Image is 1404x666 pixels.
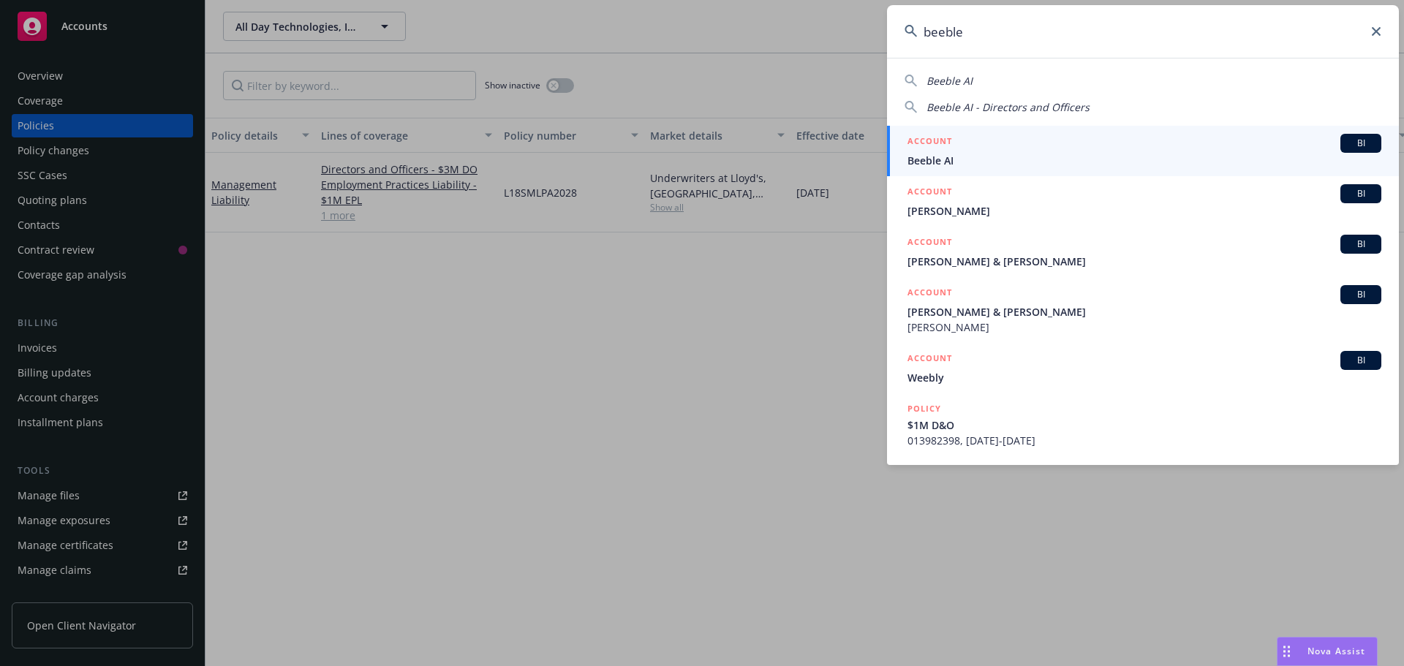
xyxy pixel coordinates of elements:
[1277,637,1296,665] div: Drag to move
[887,5,1399,58] input: Search...
[907,203,1381,219] span: [PERSON_NAME]
[907,153,1381,168] span: Beeble AI
[926,100,1090,114] span: Beeble AI - Directors and Officers
[1346,354,1375,367] span: BI
[907,254,1381,269] span: [PERSON_NAME] & [PERSON_NAME]
[907,134,952,151] h5: ACCOUNT
[887,176,1399,227] a: ACCOUNTBI[PERSON_NAME]
[907,351,952,368] h5: ACCOUNT
[907,401,941,416] h5: POLICY
[907,304,1381,319] span: [PERSON_NAME] & [PERSON_NAME]
[926,74,973,88] span: Beeble AI
[887,126,1399,176] a: ACCOUNTBIBeeble AI
[907,235,952,252] h5: ACCOUNT
[1346,187,1375,200] span: BI
[907,319,1381,335] span: [PERSON_NAME]
[1346,137,1375,150] span: BI
[887,227,1399,277] a: ACCOUNTBI[PERSON_NAME] & [PERSON_NAME]
[907,370,1381,385] span: Weebly
[1277,637,1378,666] button: Nova Assist
[887,393,1399,456] a: POLICY$1M D&O013982398, [DATE]-[DATE]
[1346,238,1375,251] span: BI
[907,417,1381,433] span: $1M D&O
[907,285,952,303] h5: ACCOUNT
[1346,288,1375,301] span: BI
[887,277,1399,343] a: ACCOUNTBI[PERSON_NAME] & [PERSON_NAME][PERSON_NAME]
[907,433,1381,448] span: 013982398, [DATE]-[DATE]
[1307,645,1365,657] span: Nova Assist
[887,343,1399,393] a: ACCOUNTBIWeebly
[907,184,952,202] h5: ACCOUNT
